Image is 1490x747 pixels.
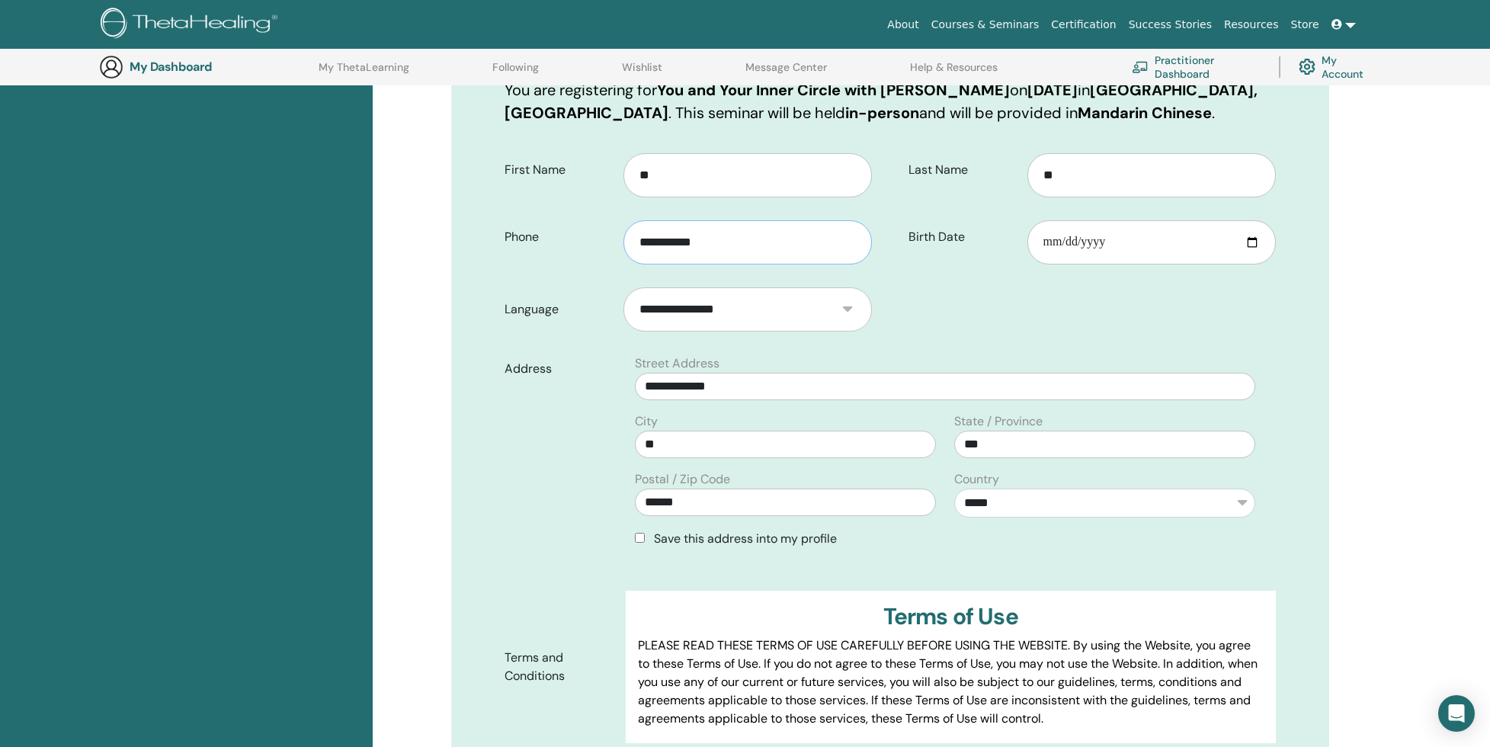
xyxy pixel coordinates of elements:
[622,61,662,85] a: Wishlist
[492,61,539,85] a: Following
[1132,50,1261,84] a: Practitioner Dashboard
[1123,11,1218,39] a: Success Stories
[130,59,282,74] h3: My Dashboard
[493,155,623,184] label: First Name
[745,61,827,85] a: Message Center
[493,643,626,691] label: Terms and Conditions
[638,603,1264,630] h3: Terms of Use
[1045,11,1122,39] a: Certification
[1218,11,1285,39] a: Resources
[1438,695,1475,732] div: Open Intercom Messenger
[657,80,1010,100] b: You and Your Inner Circle with [PERSON_NAME]
[1299,55,1315,79] img: cog.svg
[101,8,283,42] img: logo.png
[635,412,658,431] label: City
[1027,80,1078,100] b: [DATE]
[319,61,409,85] a: My ThetaLearning
[638,636,1264,728] p: PLEASE READ THESE TERMS OF USE CAREFULLY BEFORE USING THE WEBSITE. By using the Website, you agre...
[635,470,730,489] label: Postal / Zip Code
[881,11,924,39] a: About
[1132,61,1149,73] img: chalkboard-teacher.svg
[954,412,1043,431] label: State / Province
[1285,11,1325,39] a: Store
[505,80,1258,123] b: [GEOGRAPHIC_DATA], [GEOGRAPHIC_DATA]
[493,223,623,252] label: Phone
[910,61,998,85] a: Help & Resources
[635,354,719,373] label: Street Address
[99,55,123,79] img: generic-user-icon.jpg
[1078,103,1212,123] b: Mandarin Chinese
[897,223,1027,252] label: Birth Date
[1299,50,1376,84] a: My Account
[925,11,1046,39] a: Courses & Seminars
[493,295,623,324] label: Language
[897,155,1027,184] label: Last Name
[505,79,1276,124] p: You are registering for on in . This seminar will be held and will be provided in .
[654,531,837,547] span: Save this address into my profile
[845,103,919,123] b: in-person
[493,354,626,383] label: Address
[954,470,999,489] label: Country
